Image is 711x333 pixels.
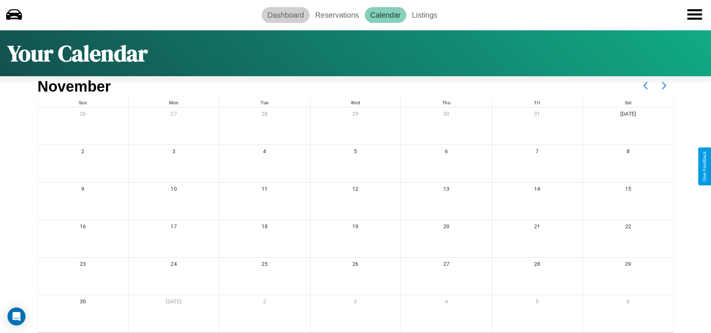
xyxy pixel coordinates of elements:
div: Thu [401,96,491,107]
div: 27 [401,258,491,273]
a: Reservations [310,7,365,23]
div: 31 [492,107,582,123]
div: 11 [219,182,310,198]
div: 6 [583,295,674,310]
div: Tue [219,96,310,107]
div: 21 [492,220,582,235]
div: 30 [401,107,491,123]
div: 4 [219,145,310,160]
div: 10 [129,182,219,198]
div: 3 [310,295,401,310]
div: Mon [129,96,219,107]
div: [DATE] [583,107,674,123]
div: Give Feedback [702,151,707,182]
div: Wed [310,96,401,107]
div: 15 [583,182,674,198]
div: 27 [129,107,219,123]
div: 28 [492,258,582,273]
div: 24 [129,258,219,273]
a: Dashboard [262,7,310,23]
div: 16 [37,220,128,235]
div: 12 [310,182,401,198]
div: [DATE] [129,295,219,310]
div: 26 [37,107,128,123]
div: 17 [129,220,219,235]
div: 8 [583,145,674,160]
div: 20 [401,220,491,235]
div: 22 [583,220,674,235]
div: Sun [37,96,128,107]
div: 28 [219,107,310,123]
div: 4 [401,295,491,310]
div: 30 [37,295,128,310]
div: 5 [492,295,582,310]
div: 6 [401,145,491,160]
div: 7 [492,145,582,160]
div: 2 [37,145,128,160]
div: 26 [310,258,401,273]
div: 14 [492,182,582,198]
h2: November [37,78,111,95]
div: Open Intercom Messenger [7,307,25,325]
div: 18 [219,220,310,235]
div: Sat [583,96,674,107]
div: 9 [37,182,128,198]
div: 19 [310,220,401,235]
div: 25 [219,258,310,273]
div: 13 [401,182,491,198]
a: Calendar [365,7,406,23]
div: Fri [492,96,582,107]
div: 5 [310,145,401,160]
div: 3 [129,145,219,160]
div: 2 [219,295,310,310]
div: 29 [310,107,401,123]
a: Listings [406,7,443,23]
h1: Your Calendar [7,38,148,69]
div: 29 [583,258,674,273]
div: 23 [37,258,128,273]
